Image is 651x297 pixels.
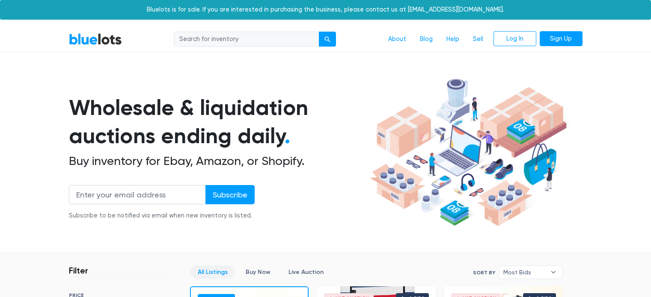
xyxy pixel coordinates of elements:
[238,265,278,279] a: Buy Now
[440,31,466,47] a: Help
[69,154,367,168] h2: Buy inventory for Ebay, Amazon, or Shopify.
[190,265,235,279] a: All Listings
[413,31,440,47] a: Blog
[69,211,255,221] div: Subscribe to be notified via email when new inventory is listed.
[69,33,122,45] a: BlueLots
[69,94,367,150] h1: Wholesale & liquidation auctions ending daily
[466,31,490,47] a: Sell
[285,123,290,149] span: .
[381,31,413,47] a: About
[174,32,319,47] input: Search for inventory
[69,185,206,204] input: Enter your email address
[69,265,88,276] h3: Filter
[473,269,495,276] label: Sort By
[493,31,536,47] a: Log In
[540,31,583,47] a: Sign Up
[367,75,570,230] img: hero-ee84e7d0318cb26816c560f6b4441b76977f77a177738b4e94f68c95b2b83dbb.png
[281,265,331,279] a: Live Auction
[503,266,546,279] span: Most Bids
[205,185,255,204] input: Subscribe
[544,266,562,279] b: ▾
